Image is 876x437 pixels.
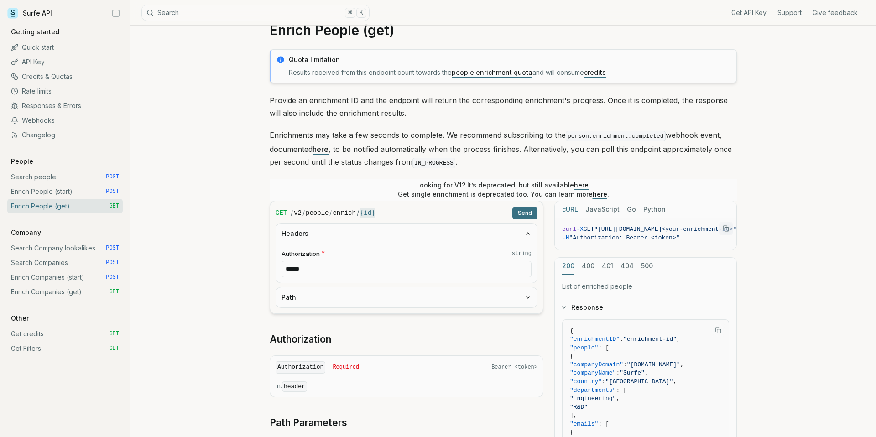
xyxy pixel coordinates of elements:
a: Path Parameters [270,416,347,429]
a: Search Companies POST [7,255,123,270]
a: Get credits GET [7,327,123,341]
button: Copy Text [711,323,725,337]
a: Enrich People (start) POST [7,184,123,199]
span: -X [576,226,584,233]
a: Credits & Quotas [7,69,123,84]
span: POST [106,274,119,281]
span: "companyName" [570,369,616,376]
button: 404 [620,258,634,275]
a: Responses & Errors [7,99,123,113]
button: Collapse Sidebar [109,6,123,20]
span: "Engineering" [570,395,616,402]
button: Python [643,201,666,218]
p: Getting started [7,27,63,36]
a: API Key [7,55,123,69]
span: "[GEOGRAPHIC_DATA]" [605,378,673,385]
span: GET [109,330,119,338]
span: GET [109,345,119,352]
span: { [570,328,574,334]
a: Changelog [7,128,123,142]
span: POST [106,259,119,266]
a: Give feedback [813,8,858,17]
span: -H [562,234,569,241]
p: Company [7,228,45,237]
code: v2 [294,208,302,218]
span: "enrichmentID" [570,336,620,343]
p: Enrichments may take a few seconds to complete. We recommend subscribing to the webhook event, do... [270,129,737,170]
span: / [291,208,293,218]
a: Enrich Companies (get) GET [7,285,123,299]
span: Authorization [282,250,320,258]
code: person.enrichment.completed [566,131,666,141]
span: : [623,361,627,368]
button: Path [276,287,537,307]
button: Copy Text [719,222,733,235]
button: Search⌘K [141,5,370,21]
p: Quota limitation [289,55,731,64]
span: GET [584,226,594,233]
span: / [302,208,305,218]
a: Get API Key [731,8,766,17]
span: : [620,336,623,343]
span: "departments" [570,387,616,394]
span: "[DOMAIN_NAME]" [627,361,680,368]
a: Enrich People (get) GET [7,199,123,213]
span: GET [109,203,119,210]
span: / [329,208,332,218]
code: enrich [333,208,355,218]
code: Authorization [276,361,325,374]
span: "Authorization: Bearer <token>" [569,234,680,241]
span: { [570,429,574,436]
button: 400 [582,258,594,275]
span: curl [562,226,576,233]
span: GET [276,208,287,218]
a: people enrichment quota [452,68,532,76]
span: ], [570,412,577,419]
a: Rate limits [7,84,123,99]
a: here [593,190,607,198]
a: Quick start [7,40,123,55]
a: credits [584,68,606,76]
span: "[URL][DOMAIN_NAME]<your-enrichment-id>" [594,226,736,233]
span: "Surfe" [620,369,645,376]
span: , [680,361,684,368]
button: Send [512,207,537,219]
code: people [306,208,328,218]
span: / [357,208,359,218]
span: GET [109,288,119,296]
button: 401 [602,258,613,275]
h1: Enrich People (get) [270,22,737,38]
button: Response [555,296,736,319]
span: "emails" [570,421,598,427]
a: here [574,181,589,189]
a: Surfe API [7,6,52,20]
a: Webhooks [7,113,123,128]
span: POST [106,188,119,195]
span: POST [106,245,119,252]
span: : [616,369,620,376]
p: Other [7,314,32,323]
a: Authorization [270,333,331,346]
p: Results received from this endpoint count towards the and will consume [289,68,731,77]
span: : [602,378,605,385]
span: { [570,353,574,359]
span: Bearer <token> [491,364,537,371]
span: : [ [598,344,609,351]
button: Go [627,201,636,218]
button: JavaScript [585,201,620,218]
button: Headers [276,224,537,244]
p: Provide an enrichment ID and the endpoint will return the corresponding enrichment's progress. On... [270,94,737,120]
span: "enrichment-id" [623,336,677,343]
span: , [673,378,677,385]
span: "companyDomain" [570,361,623,368]
a: Support [777,8,802,17]
code: header [282,381,307,392]
button: 500 [641,258,653,275]
span: , [616,395,620,402]
span: Required [333,364,359,371]
span: "people" [570,344,598,351]
span: POST [106,173,119,181]
a: here [313,145,328,154]
span: , [677,336,680,343]
span: "R&D" [570,404,588,411]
